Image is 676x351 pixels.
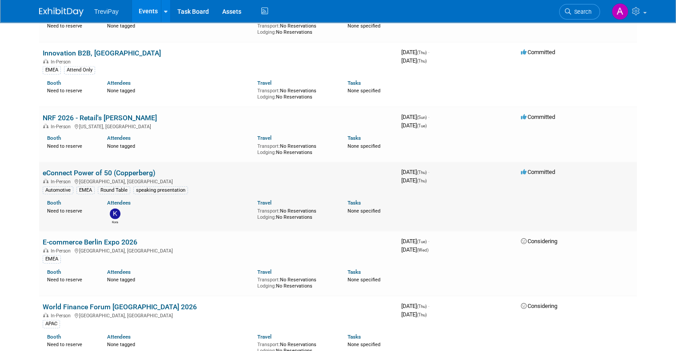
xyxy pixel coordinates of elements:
[417,312,427,317] span: (Thu)
[51,248,73,254] span: In-Person
[47,80,61,86] a: Booth
[257,208,280,214] span: Transport:
[107,340,251,348] div: None tagged
[348,143,380,149] span: None specified
[257,342,280,347] span: Transport:
[94,8,119,15] span: TreviPay
[107,135,131,141] a: Attendees
[43,248,48,252] img: In-Person Event
[257,200,272,206] a: Travel
[47,21,94,29] div: Need to reserve
[428,49,429,55] span: -
[559,4,600,20] a: Search
[43,312,394,319] div: [GEOGRAPHIC_DATA], [GEOGRAPHIC_DATA]
[348,208,380,214] span: None specified
[521,303,557,309] span: Considering
[257,214,276,220] span: Lodging:
[257,283,276,289] span: Lodging:
[107,86,251,94] div: None tagged
[64,66,95,74] div: Attend Only
[107,275,251,283] div: None tagged
[257,275,334,289] div: No Reservations No Reservations
[107,80,131,86] a: Attendees
[348,269,361,275] a: Tasks
[417,239,427,244] span: (Tue)
[257,86,334,100] div: No Reservations No Reservations
[257,94,276,100] span: Lodging:
[43,247,394,254] div: [GEOGRAPHIC_DATA], [GEOGRAPHIC_DATA]
[43,122,394,130] div: [US_STATE], [GEOGRAPHIC_DATA]
[107,21,251,29] div: None tagged
[107,200,131,206] a: Attendees
[417,170,427,175] span: (Thu)
[133,186,188,194] div: speaking presentation
[417,50,427,55] span: (Thu)
[47,275,94,283] div: Need to reserve
[401,246,428,253] span: [DATE]
[47,142,94,150] div: Need to reserve
[417,248,428,252] span: (Wed)
[47,200,61,206] a: Booth
[107,269,131,275] a: Attendees
[107,334,131,340] a: Attendees
[257,150,276,155] span: Lodging:
[257,142,334,155] div: No Reservations No Reservations
[521,49,555,55] span: Committed
[401,169,429,175] span: [DATE]
[571,8,592,15] span: Search
[401,57,427,64] span: [DATE]
[51,59,73,65] span: In-Person
[401,49,429,55] span: [DATE]
[417,123,427,128] span: (Tue)
[257,29,276,35] span: Lodging:
[257,334,272,340] a: Travel
[257,135,272,141] a: Travel
[401,177,427,184] span: [DATE]
[257,21,334,35] div: No Reservations No Reservations
[417,304,427,309] span: (Thu)
[76,186,95,194] div: EMEA
[110,209,120,219] img: Kora Licht
[47,135,61,141] a: Booth
[43,238,137,246] a: E-commerce Berlin Expo 2026
[257,206,334,220] div: No Reservations No Reservations
[428,169,429,175] span: -
[51,124,73,130] span: In-Person
[43,114,157,122] a: NRF 2026 - Retail's [PERSON_NAME]
[43,255,61,263] div: EMEA
[43,303,197,311] a: World Finance Forum [GEOGRAPHIC_DATA] 2026
[257,23,280,29] span: Transport:
[43,124,48,128] img: In-Person Event
[428,114,429,120] span: -
[401,122,427,129] span: [DATE]
[348,88,380,94] span: None specified
[348,200,361,206] a: Tasks
[257,80,272,86] a: Travel
[47,269,61,275] a: Booth
[43,59,48,63] img: In-Person Event
[43,177,394,185] div: [GEOGRAPHIC_DATA], [GEOGRAPHIC_DATA]
[43,186,73,194] div: Automotive
[43,169,156,177] a: eConnect Power of 50 (Copperberg)
[401,303,429,309] span: [DATE]
[348,80,361,86] a: Tasks
[417,59,427,63] span: (Thu)
[257,269,272,275] a: Travel
[521,238,557,245] span: Considering
[401,114,429,120] span: [DATE]
[348,277,380,283] span: None specified
[107,142,251,150] div: None tagged
[47,334,61,340] a: Booth
[428,303,429,309] span: -
[43,320,60,328] div: APAC
[401,238,429,245] span: [DATE]
[401,311,427,318] span: [DATE]
[98,186,130,194] div: Round Table
[109,219,120,225] div: Kora Licht
[39,8,84,16] img: ExhibitDay
[43,49,161,57] a: Innovation B2B, [GEOGRAPHIC_DATA]
[51,179,73,185] span: In-Person
[417,178,427,183] span: (Thu)
[521,169,555,175] span: Committed
[43,313,48,317] img: In-Person Event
